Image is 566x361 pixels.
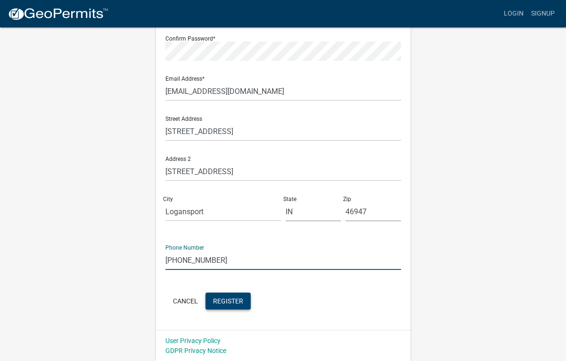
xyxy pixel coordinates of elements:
[527,5,558,23] a: Signup
[205,293,251,310] button: Register
[165,293,205,310] button: Cancel
[165,337,221,344] a: User Privacy Policy
[213,297,243,304] span: Register
[165,347,226,354] a: GDPR Privacy Notice
[500,5,527,23] a: Login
